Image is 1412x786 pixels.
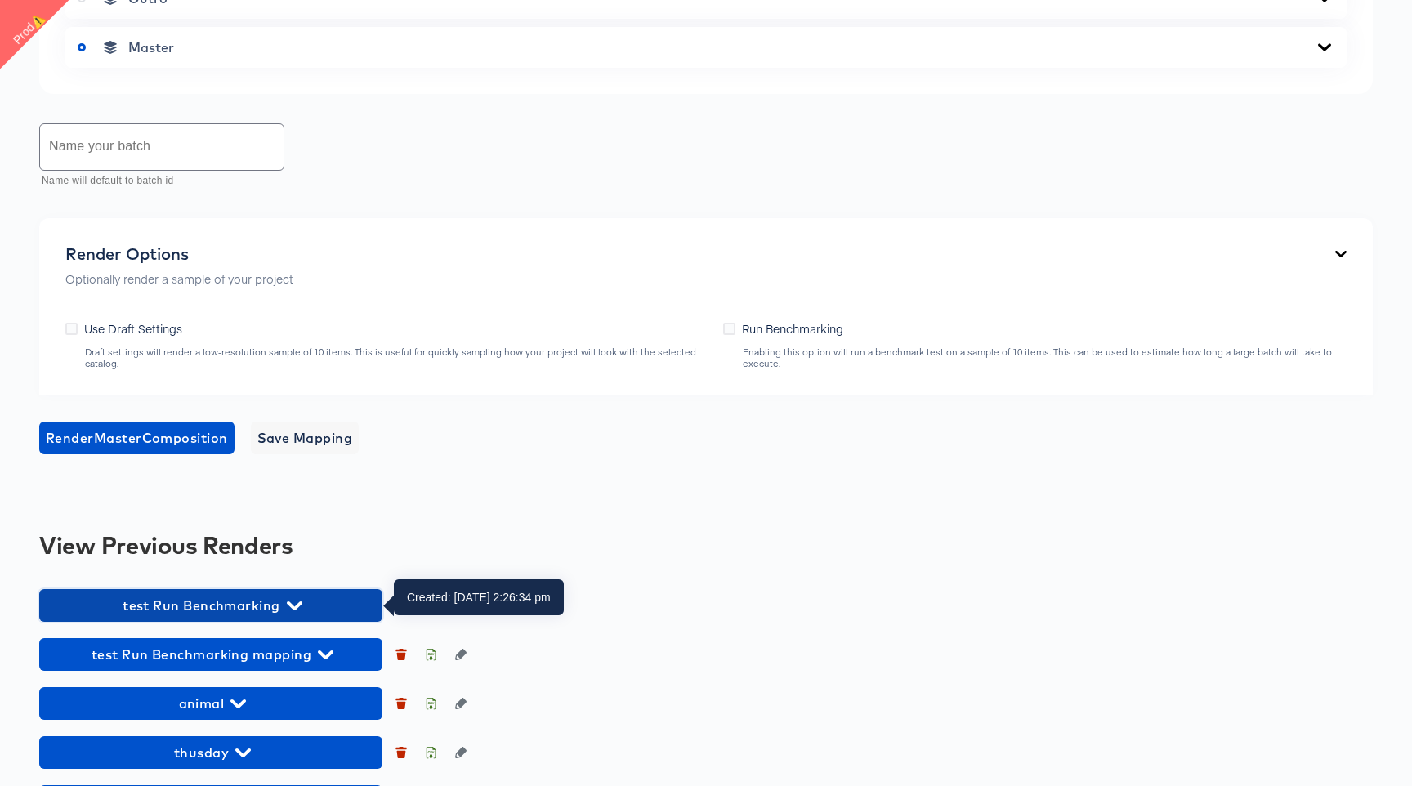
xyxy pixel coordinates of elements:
[742,346,1347,369] div: Enabling this option will run a benchmark test on a sample of 10 items. This can be used to estim...
[84,346,707,369] div: Draft settings will render a low-resolution sample of 10 items. This is useful for quickly sampli...
[47,692,374,715] span: animal
[257,426,353,449] span: Save Mapping
[84,320,182,337] span: Use Draft Settings
[47,594,374,617] span: test Run Benchmarking
[128,39,174,56] span: Master
[39,687,382,720] button: animal
[39,422,235,454] button: RenderMasterComposition
[42,173,273,190] p: Name will default to batch id
[65,244,293,264] div: Render Options
[47,643,374,666] span: test Run Benchmarking mapping
[742,320,843,337] span: Run Benchmarking
[46,426,228,449] span: Render Master Composition
[47,741,374,764] span: thusday
[39,589,382,622] button: test Run Benchmarking
[39,638,382,671] button: test Run Benchmarking mapping
[65,270,293,287] p: Optionally render a sample of your project
[251,422,360,454] button: Save Mapping
[39,736,382,769] button: thusday
[39,532,1373,558] div: View Previous Renders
